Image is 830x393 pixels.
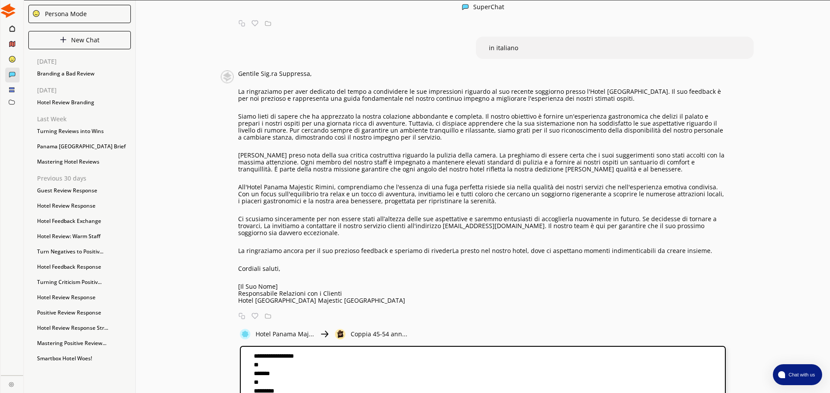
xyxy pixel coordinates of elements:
img: Favorite [252,313,258,319]
div: Hotel Review Response [33,199,135,212]
p: Hotel Panama Maj... [256,331,314,338]
p: Last Week [37,116,135,123]
div: Branding a Bad Review [33,67,135,80]
p: [Il Suo Nome] [238,283,726,290]
img: Save [265,313,271,319]
div: Persona Mode [42,10,87,17]
span: Chat with us [785,371,817,378]
img: Close [32,10,40,17]
img: Close [240,329,250,339]
a: Close [1,376,23,391]
p: La ringraziamo per aver dedicato del tempo a condividere le sue impressioni riguardo al suo recen... [238,88,726,102]
div: Mastering Positive Review... [33,337,135,350]
p: Responsabile Relazioni con i Clienti [238,290,726,297]
div: Turning Criticism Positiv... [33,276,135,289]
p: New Chat [71,37,99,44]
img: Copy [239,20,245,27]
div: Positive Review Response [33,306,135,319]
div: Hotel Review Response Str... [33,321,135,335]
div: Turn Negatives to Positiv... [33,245,135,258]
p: Coppia 45-54 ann... [351,331,407,338]
span: in italiano [489,44,518,52]
img: Close [9,382,14,387]
div: Hotel Feedback Response [33,260,135,273]
img: Close [60,36,67,43]
img: Close [462,3,469,10]
div: Outstanding Guest Feedbac... [33,367,135,380]
div: Turning Reviews into Wins [33,125,135,138]
p: Hotel [GEOGRAPHIC_DATA] Majestic [GEOGRAPHIC_DATA] [238,297,726,304]
p: Cordiali saluti, [238,265,726,272]
div: Smartbox Hotel Woes! [33,352,135,365]
img: Save [265,20,271,27]
img: Copy [239,313,245,319]
div: Guest Review Response [33,184,135,197]
p: Ci scusiamo sinceramente per non essere stati all’altezza delle sue aspettative e saremmo entusia... [238,215,726,236]
img: Favorite [252,20,258,27]
img: Close [319,329,330,339]
img: Close [221,70,234,83]
p: Previous 30 days [37,175,135,182]
p: All'Hotel Panama Majestic Rimini, comprendiamo che l'essenza di una fuga perfetta risiede sia nel... [238,184,726,205]
p: [DATE] [37,58,135,65]
div: Hotel Review Response [33,291,135,304]
img: Close [1,3,15,18]
div: Hotel Review Branding [33,96,135,109]
p: Gentile Sig.ra Suppressa, [238,70,726,77]
p: [DATE] [37,87,135,94]
div: SuperChat [473,3,504,12]
p: Siamo lieti di sapere che ha apprezzato la nostra colazione abbondante e completa. Il nostro obie... [238,113,726,141]
div: Hotel Feedback Exchange [33,215,135,228]
p: La ringraziamo ancora per il suo prezioso feedback e speriamo di rivederLa presto nel nostro hote... [238,247,726,254]
div: Panama [GEOGRAPHIC_DATA] Brief [33,140,135,153]
img: Close [335,329,345,339]
div: Hotel Review: Warm Staff [33,230,135,243]
p: [PERSON_NAME] preso nota della sua critica costruttiva riguardo la pulizia della camera. La pregh... [238,152,726,173]
div: Mastering Hotel Reviews [33,155,135,168]
button: atlas-launcher [773,364,822,385]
